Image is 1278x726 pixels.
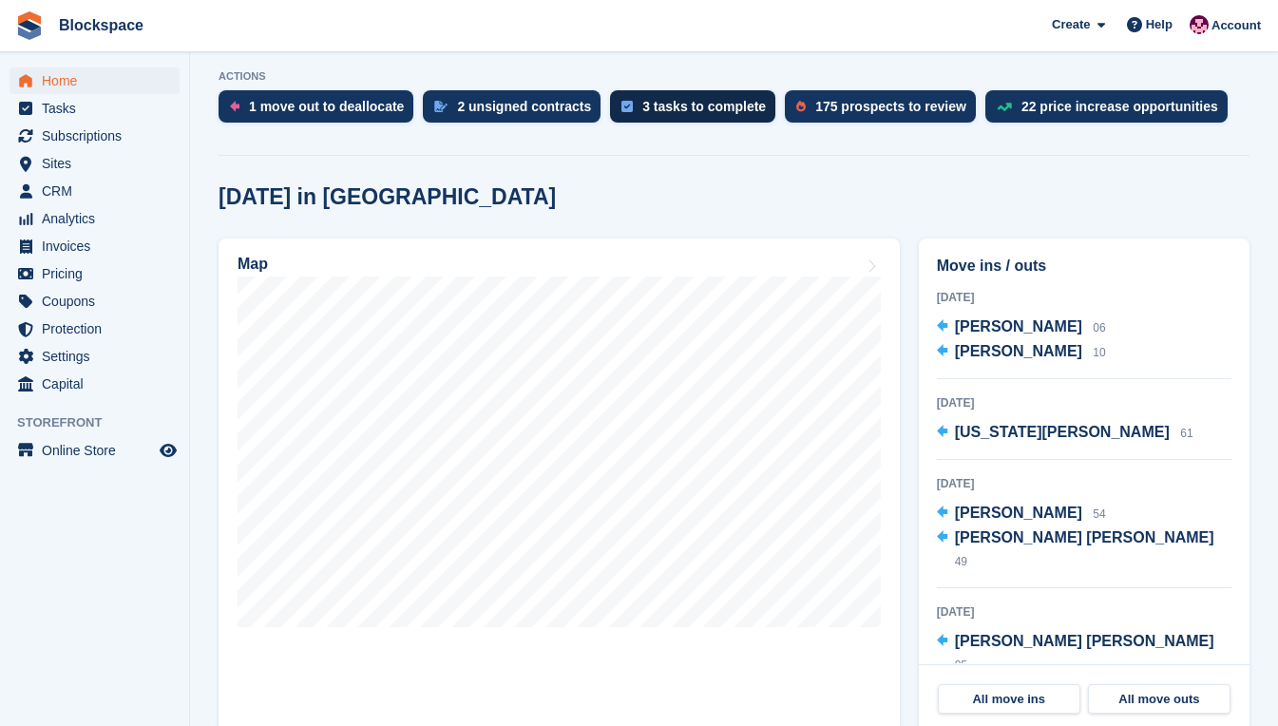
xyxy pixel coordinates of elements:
[1146,15,1173,34] span: Help
[937,603,1231,621] div: [DATE]
[230,101,239,112] img: move_outs_to_deallocate_icon-f764333ba52eb49d3ac5e1228854f67142a1ed5810a6f6cc68b1a99e826820c5.svg
[434,101,448,112] img: contract_signature_icon-13c848040528278c33f63329250d36e43548de30e8caae1d1a13099fd9432cc5.svg
[17,413,189,432] span: Storefront
[815,99,966,114] div: 175 prospects to review
[42,123,156,149] span: Subscriptions
[42,437,156,464] span: Online Store
[955,555,967,568] span: 49
[42,95,156,122] span: Tasks
[42,233,156,259] span: Invoices
[955,505,1082,521] span: [PERSON_NAME]
[10,260,180,287] a: menu
[10,178,180,204] a: menu
[219,70,1249,83] p: ACTIONS
[938,684,1080,715] a: All move ins
[15,11,44,40] img: stora-icon-8386f47178a22dfd0bd8f6a31ec36ba5ce8667c1dd55bd0f319d3a0aa187defe.svg
[423,90,610,132] a: 2 unsigned contracts
[937,315,1106,340] a: [PERSON_NAME] 06
[937,394,1231,411] div: [DATE]
[937,502,1106,526] a: [PERSON_NAME] 54
[10,150,180,177] a: menu
[10,233,180,259] a: menu
[10,67,180,94] a: menu
[937,289,1231,306] div: [DATE]
[10,288,180,315] a: menu
[937,421,1193,446] a: [US_STATE][PERSON_NAME] 61
[10,315,180,342] a: menu
[1093,321,1105,334] span: 06
[937,340,1106,365] a: [PERSON_NAME] 10
[937,630,1231,678] a: [PERSON_NAME] [PERSON_NAME] 05
[937,255,1231,277] h2: Move ins / outs
[1180,427,1192,440] span: 61
[10,205,180,232] a: menu
[157,439,180,462] a: Preview store
[219,184,556,210] h2: [DATE] in [GEOGRAPHIC_DATA]
[42,343,156,370] span: Settings
[42,150,156,177] span: Sites
[1093,507,1105,521] span: 54
[1021,99,1218,114] div: 22 price increase opportunities
[457,99,591,114] div: 2 unsigned contracts
[219,90,423,132] a: 1 move out to deallocate
[1211,16,1261,35] span: Account
[621,101,633,112] img: task-75834270c22a3079a89374b754ae025e5fb1db73e45f91037f5363f120a921f8.svg
[249,99,404,114] div: 1 move out to deallocate
[42,288,156,315] span: Coupons
[785,90,985,132] a: 175 prospects to review
[997,103,1012,111] img: price_increase_opportunities-93ffe204e8149a01c8c9dc8f82e8f89637d9d84a8eef4429ea346261dce0b2c0.svg
[937,526,1231,574] a: [PERSON_NAME] [PERSON_NAME] 49
[10,95,180,122] a: menu
[955,529,1214,545] span: [PERSON_NAME] [PERSON_NAME]
[796,101,806,112] img: prospect-51fa495bee0391a8d652442698ab0144808aea92771e9ea1ae160a38d050c398.svg
[51,10,151,41] a: Blockspace
[955,343,1082,359] span: [PERSON_NAME]
[42,67,156,94] span: Home
[955,633,1214,649] span: [PERSON_NAME] [PERSON_NAME]
[642,99,766,114] div: 3 tasks to complete
[985,90,1237,132] a: 22 price increase opportunities
[955,659,967,672] span: 05
[238,256,268,273] h2: Map
[42,371,156,397] span: Capital
[42,205,156,232] span: Analytics
[10,437,180,464] a: menu
[955,424,1170,440] span: [US_STATE][PERSON_NAME]
[42,260,156,287] span: Pricing
[610,90,785,132] a: 3 tasks to complete
[1093,346,1105,359] span: 10
[42,315,156,342] span: Protection
[10,371,180,397] a: menu
[937,475,1231,492] div: [DATE]
[1052,15,1090,34] span: Create
[1190,15,1209,34] img: Blockspace
[1088,684,1230,715] a: All move outs
[10,343,180,370] a: menu
[10,123,180,149] a: menu
[955,318,1082,334] span: [PERSON_NAME]
[42,178,156,204] span: CRM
